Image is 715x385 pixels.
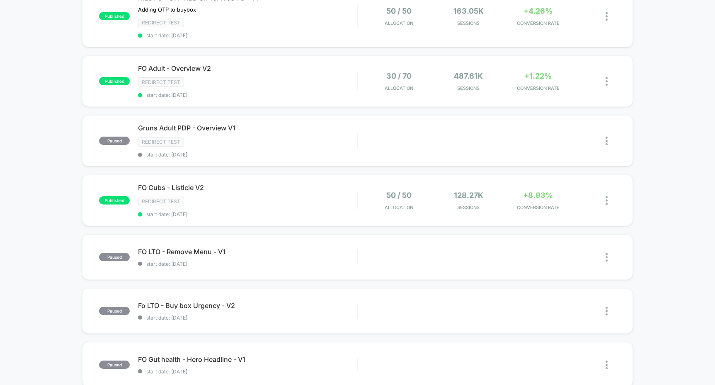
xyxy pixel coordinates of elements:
[524,7,553,15] span: +4.26%
[99,253,130,261] span: paused
[138,137,184,147] span: Redirect Test
[99,307,130,315] span: paused
[386,72,412,80] span: 30 / 70
[138,197,184,206] span: Redirect Test
[386,7,412,15] span: 50 / 50
[606,196,608,205] img: close
[138,152,357,158] span: start date: [DATE]
[436,205,501,210] span: Sessions
[454,72,483,80] span: 487.61k
[385,85,413,91] span: Allocation
[138,18,184,27] span: Redirect Test
[99,196,130,205] span: published
[454,191,483,200] span: 128.27k
[606,12,608,21] img: close
[606,253,608,262] img: close
[138,183,357,192] span: FO Cubs - Listicle V2
[138,248,357,256] span: FO LTO - Remove Menu - V1
[436,85,501,91] span: Sessions
[505,20,571,26] span: CONVERSION RATE
[138,92,357,98] span: start date: [DATE]
[138,315,357,321] span: start date: [DATE]
[138,32,357,38] span: start date: [DATE]
[453,7,484,15] span: 163.05k
[99,12,130,20] span: published
[523,191,553,200] span: +8.93%
[386,191,412,200] span: 50 / 50
[606,77,608,86] img: close
[505,85,571,91] span: CONVERSION RATE
[138,261,357,267] span: start date: [DATE]
[505,205,571,210] span: CONVERSION RATE
[138,77,184,87] span: Redirect Test
[138,355,357,363] span: FO Gut health - Hero Headline - V1
[385,205,413,210] span: Allocation
[99,137,130,145] span: paused
[138,124,357,132] span: Gruns Adult PDP - Overview V1
[436,20,501,26] span: Sessions
[138,368,357,375] span: start date: [DATE]
[385,20,413,26] span: Allocation
[138,6,196,13] span: Adding OTP to buybox
[99,77,130,85] span: published
[524,72,552,80] span: +1.22%
[138,64,357,72] span: FO Adult - Overview V2
[138,211,357,217] span: start date: [DATE]
[606,361,608,369] img: close
[138,301,357,310] span: Fo LTO - Buy box Urgency - V2
[99,361,130,369] span: paused
[606,137,608,145] img: close
[606,307,608,315] img: close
